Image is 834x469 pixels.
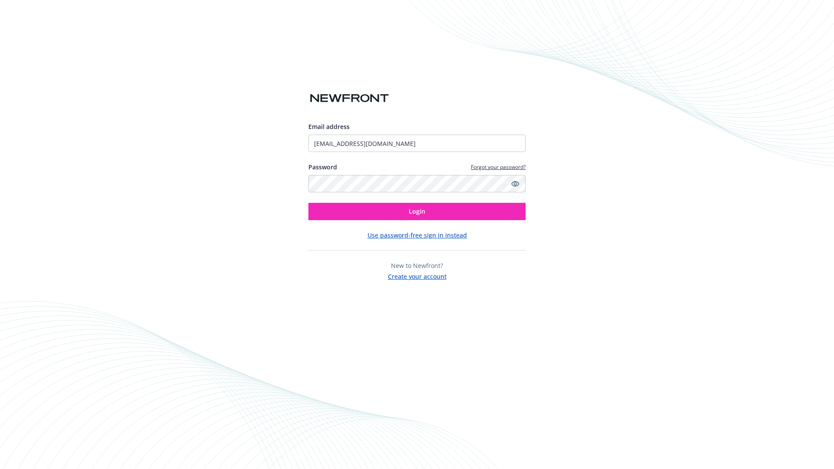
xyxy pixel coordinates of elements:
[308,91,391,106] img: Newfront logo
[510,178,520,189] a: Show password
[308,135,526,152] input: Enter your email
[367,231,467,240] button: Use password-free sign in instead
[308,175,526,192] input: Enter your password
[308,162,337,172] label: Password
[471,163,526,171] a: Forgot your password?
[388,270,447,281] button: Create your account
[409,207,425,215] span: Login
[308,122,350,131] span: Email address
[391,261,443,270] span: New to Newfront?
[308,203,526,220] button: Login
